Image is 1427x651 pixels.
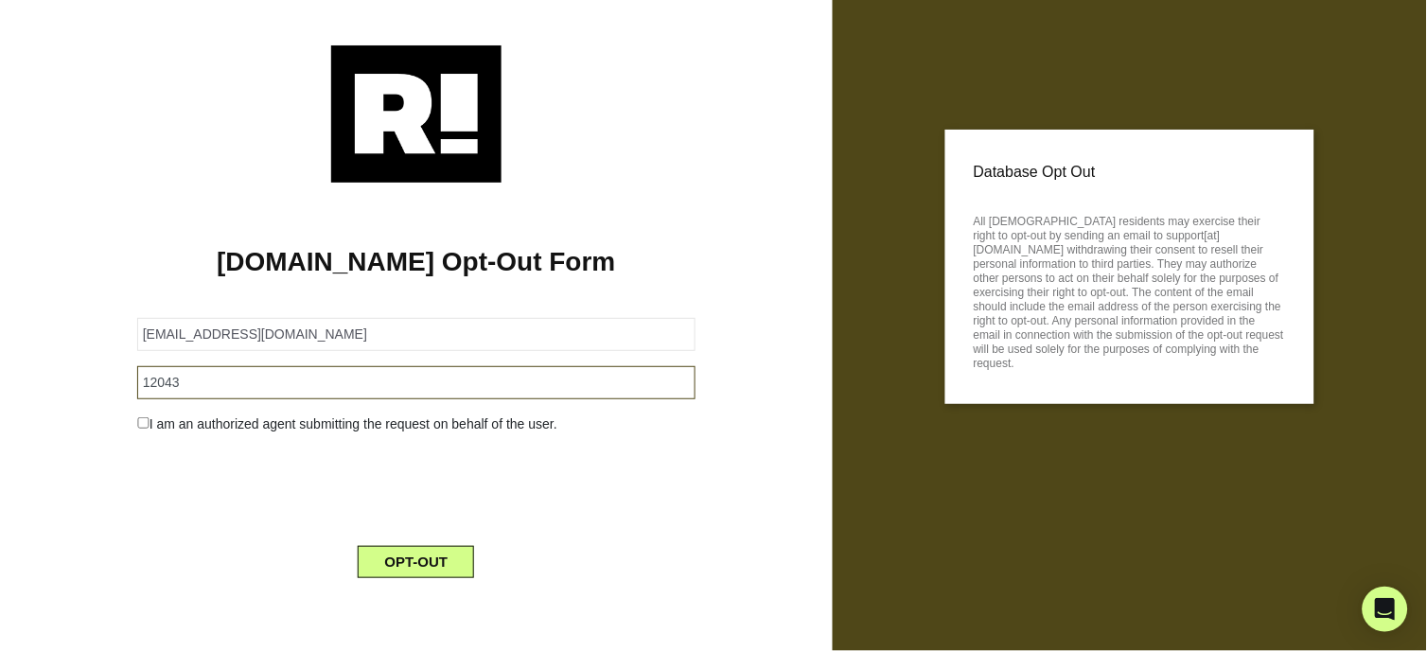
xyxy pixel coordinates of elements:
h1: [DOMAIN_NAME] Opt-Out Form [28,246,804,278]
p: All [DEMOGRAPHIC_DATA] residents may exercise their right to opt-out by sending an email to suppo... [974,209,1286,371]
input: Zipcode [137,366,696,399]
p: Database Opt Out [974,158,1286,186]
div: Open Intercom Messenger [1363,587,1408,632]
input: Email Address [137,318,696,351]
img: Retention.com [331,45,502,183]
iframe: reCAPTCHA [273,449,560,523]
button: OPT-OUT [358,546,474,578]
div: I am an authorized agent submitting the request on behalf of the user. [123,414,710,434]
